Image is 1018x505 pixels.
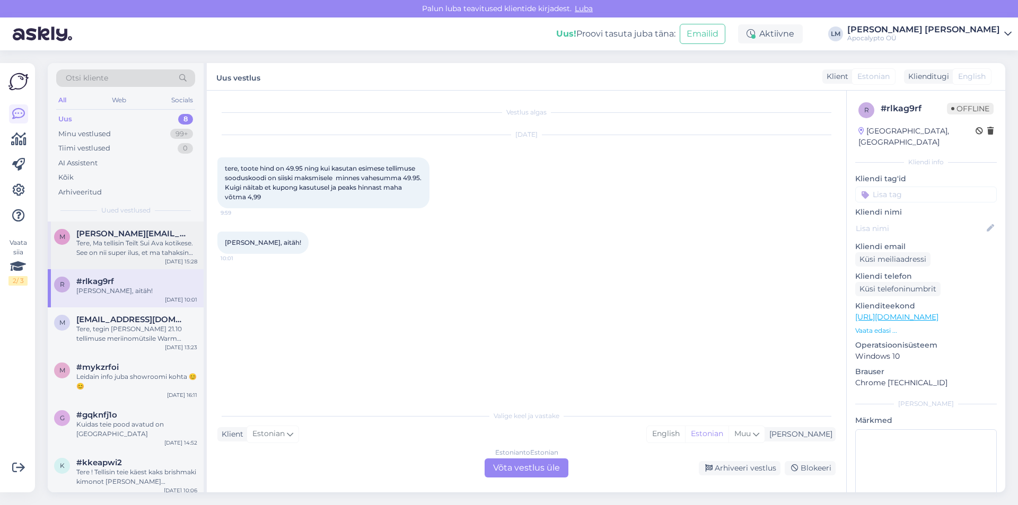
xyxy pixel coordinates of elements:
[485,458,568,477] div: Võta vestlus üle
[855,351,997,362] p: Windows 10
[58,143,110,154] div: Tiimi vestlused
[58,114,72,125] div: Uus
[58,158,98,169] div: AI Assistent
[855,157,997,167] div: Kliendi info
[855,340,997,351] p: Operatsioonisüsteem
[858,126,976,148] div: [GEOGRAPHIC_DATA], [GEOGRAPHIC_DATA]
[58,172,74,183] div: Kõik
[221,254,260,262] span: 10:01
[165,343,197,351] div: [DATE] 13:23
[556,29,576,39] b: Uus!
[167,391,197,399] div: [DATE] 16:11
[855,415,997,426] p: Märkmed
[178,114,193,125] div: 8
[59,318,65,326] span: m
[76,315,187,324] span: marikatapasia@gmail.com
[765,429,832,440] div: [PERSON_NAME]
[217,130,836,139] div: [DATE]
[110,93,128,107] div: Web
[58,187,102,198] div: Arhiveeritud
[76,238,197,258] div: Tere, Ma tellisin Teilt Sui Ava kotikese. See on nii super ilus, et ma tahaksin tellida ühe veel,...
[8,238,28,286] div: Vaata siia
[165,258,197,265] div: [DATE] 15:28
[556,28,675,40] div: Proovi tasuta juba täna:
[216,69,260,84] label: Uus vestlus
[76,324,197,343] div: Tere, tegin [PERSON_NAME] 21.10 tellimuse meriinomütsile Warm Taupe, kas saaksin selle ümber vahe...
[59,366,65,374] span: m
[855,271,997,282] p: Kliendi telefon
[855,241,997,252] p: Kliendi email
[685,426,729,442] div: Estonian
[855,282,941,296] div: Küsi telefoninumbrit
[857,71,890,82] span: Estonian
[76,362,119,372] span: #mykzrfoi
[855,399,997,409] div: [PERSON_NAME]
[169,93,195,107] div: Socials
[958,71,986,82] span: English
[76,467,197,486] div: Tere ! Tellisin teie käest kaks brishmaki kimonot [PERSON_NAME] [PERSON_NAME] eile. Võite need üh...
[164,439,197,447] div: [DATE] 14:52
[165,296,197,304] div: [DATE] 10:01
[855,300,997,312] p: Klienditeekond
[855,252,931,267] div: Küsi meiliaadressi
[881,102,947,115] div: # rlkag9rf
[76,286,197,296] div: [PERSON_NAME], aitäh!
[170,129,193,139] div: 99+
[59,233,65,241] span: m
[855,207,997,218] p: Kliendi nimi
[855,312,938,322] a: [URL][DOMAIN_NAME]
[856,223,985,234] input: Lisa nimi
[76,372,197,391] div: Leidain info juba showroomi kohta 😊😊
[8,276,28,286] div: 2 / 3
[60,414,65,422] span: g
[864,106,869,114] span: r
[904,71,949,82] div: Klienditugi
[252,428,285,440] span: Estonian
[855,377,997,388] p: Chrome [TECHNICAL_ID]
[76,410,117,420] span: #gqknfj1o
[785,461,836,475] div: Blokeeri
[855,173,997,184] p: Kliendi tag'id
[699,461,780,475] div: Arhiveeri vestlus
[217,429,243,440] div: Klient
[164,486,197,494] div: [DATE] 10:06
[76,458,122,467] span: #kkeapwi2
[60,280,65,288] span: r
[66,73,108,84] span: Otsi kliente
[178,143,193,154] div: 0
[847,25,1000,34] div: [PERSON_NAME] [PERSON_NAME]
[734,429,751,438] span: Muu
[76,229,187,238] span: margit.valdmann@gmail.com
[855,326,997,335] p: Vaata edasi ...
[495,448,558,457] div: Estonian to Estonian
[847,34,1000,42] div: Apocalypto OÜ
[822,71,848,82] div: Klient
[221,209,260,217] span: 9:59
[58,129,111,139] div: Minu vestlused
[572,4,596,13] span: Luba
[217,108,836,117] div: Vestlus algas
[217,411,836,421] div: Valige keel ja vastake
[855,187,997,202] input: Lisa tag
[828,26,843,41] div: LM
[56,93,68,107] div: All
[738,24,803,43] div: Aktiivne
[101,206,151,215] span: Uued vestlused
[225,238,301,246] span: [PERSON_NAME], aitäh!
[76,420,197,439] div: Kuidas teie pood avatud on [GEOGRAPHIC_DATA]
[847,25,1012,42] a: [PERSON_NAME] [PERSON_NAME]Apocalypto OÜ
[225,164,423,201] span: tere, toote hind on 49.95 ning kui kasutan esimese tellimuse sooduskoodi on siiski maksmisele min...
[947,103,994,114] span: Offline
[680,24,725,44] button: Emailid
[76,277,114,286] span: #rlkag9rf
[60,462,65,469] span: k
[8,72,29,92] img: Askly Logo
[647,426,685,442] div: English
[855,366,997,377] p: Brauser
